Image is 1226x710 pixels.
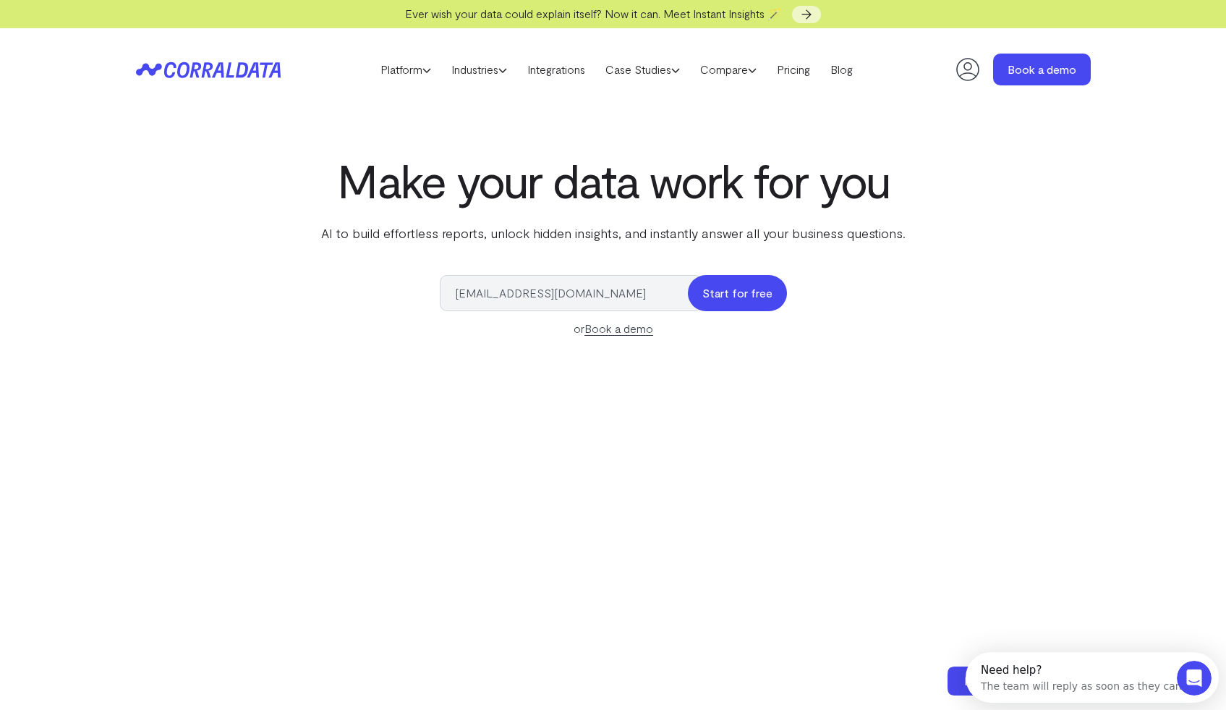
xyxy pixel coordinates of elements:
a: Case Studies [595,59,690,80]
h1: Make your data work for you [318,154,908,206]
iframe: Intercom live chat [1177,661,1212,696]
div: The team will reply as soon as they can [15,24,216,39]
p: AI to build effortless reports, unlock hidden insights, and instantly answer all your business qu... [318,224,908,242]
a: Book a demo [948,667,1049,696]
a: Book a demo [993,54,1091,85]
span: Ever wish your data could explain itself? Now it can. Meet Instant Insights 🪄 [405,7,782,20]
input: Enter work email* [440,275,702,311]
a: Platform [370,59,441,80]
a: Industries [441,59,517,80]
div: or [440,320,787,337]
a: Pricing [767,59,820,80]
a: Blog [820,59,863,80]
a: Integrations [517,59,595,80]
span: Book a demo [964,674,1033,688]
a: Compare [690,59,767,80]
div: Open Intercom Messenger [6,6,259,46]
div: Need help? [15,12,216,24]
iframe: Intercom live chat discovery launcher [966,652,1219,703]
button: Start for free [688,275,787,311]
a: Book a demo [584,321,653,336]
